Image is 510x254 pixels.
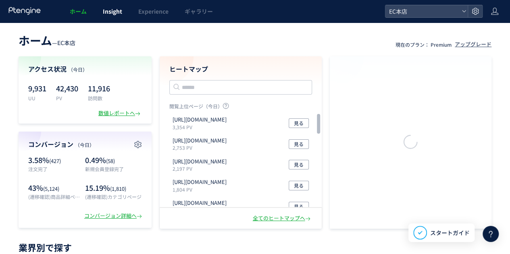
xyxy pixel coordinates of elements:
span: EC本店 [387,5,458,17]
p: (遷移確認)商品詳細ページ [28,193,81,200]
p: https://etvos.com/shop/default.aspx [173,116,227,124]
p: 2,753 PV [173,144,230,151]
p: https://etvos.com/shop/customer/menu.aspx [173,137,227,145]
div: 全てのヒートマップへ [253,215,312,222]
button: 見る [289,181,309,190]
span: (1,810) [110,185,126,192]
p: (遷移確認)カテゴリページ [85,193,142,200]
p: 閲覧上位ページ（今日） [169,103,312,113]
p: https://etvos.com/holiday [173,158,227,165]
div: アップグレード [455,41,491,48]
p: 43% [28,183,81,193]
span: 見る [294,160,304,169]
p: 42,430 [56,82,78,95]
span: 見る [294,118,304,128]
span: (427) [49,157,61,165]
span: ギャラリー [185,7,213,15]
h4: アクセス状況 [28,64,142,74]
p: 1,804 PV [173,186,230,193]
p: 15.19% [85,183,142,193]
div: コンバージョン詳細へ [84,212,144,220]
p: 新規会員登録完了 [85,165,142,172]
span: （今日） [75,141,94,148]
h4: コンバージョン [28,140,142,149]
p: PV [56,95,78,101]
span: スタートガイド [430,229,470,237]
span: ホーム [19,32,52,48]
button: 見る [289,202,309,211]
button: 見る [289,139,309,149]
p: 注文完了 [28,165,81,172]
button: 見る [289,118,309,128]
span: (58) [106,157,115,165]
span: EC本店 [57,39,75,47]
p: https://etvos.com/shop/cart/cart.aspx [173,199,227,207]
p: 2,197 PV [173,165,230,172]
h4: ヒートマップ [169,64,312,74]
p: 現在のプラン： Premium [396,41,452,48]
span: Insight [103,7,122,15]
span: (5,124) [43,185,59,192]
span: 見る [294,181,304,190]
span: 見る [294,202,304,211]
p: https://etvos.com/shop/g/gAK10680-000 [173,178,227,186]
p: 訪問数 [88,95,110,101]
span: 見る [294,139,304,149]
div: — [19,32,75,48]
p: 3,354 PV [173,124,230,130]
p: 11,916 [88,82,110,95]
div: 数値レポートへ [98,109,142,117]
p: 3.58% [28,155,81,165]
span: ホーム [70,7,87,15]
button: 見る [289,160,309,169]
span: Experience [138,7,169,15]
p: 業界別で探す [19,245,491,250]
p: UU [28,95,46,101]
span: （今日） [68,66,87,73]
p: 0.49% [85,155,142,165]
p: 9,931 [28,82,46,95]
p: 1,561 PV [173,207,230,214]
